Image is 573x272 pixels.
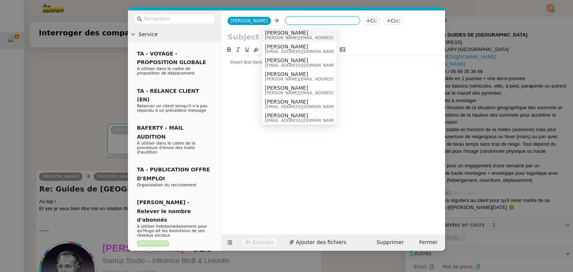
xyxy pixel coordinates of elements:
[265,36,371,40] span: [PERSON_NAME][EMAIL_ADDRESS][DOMAIN_NAME]
[296,238,346,247] span: Ajouter des fichiers
[137,224,207,238] span: à utiliser hebdomadairement pour qu'Hugo ait les évolutions de ses réseaux sociaux
[363,17,381,25] nz-tag: Cc:
[137,104,207,113] span: Relancer un client lorsqu'il n'a pas répondu à un précédent message
[137,167,210,181] span: TA - PUBLICATION OFFRE D'EMPLOI
[138,30,218,39] span: Service
[262,83,336,97] nz-option-item: Camille
[137,240,169,247] nz-tag: [PERSON_NAME]
[265,77,371,81] span: [PERSON_NAME][EMAIL_ADDRESS][DOMAIN_NAME]
[262,28,336,42] nz-option-item: Camille
[231,18,268,23] span: [PERSON_NAME]
[137,88,199,102] span: TA - RELANCE CLIENT (EN)
[262,97,336,111] nz-option-item: Hugo Bentz
[372,237,408,248] button: Supprimer
[265,57,336,63] span: [PERSON_NAME]
[419,238,438,247] span: Fermer
[376,238,404,247] span: Supprimer
[137,199,191,223] span: [PERSON_NAME] - Relever le nombre d'abonnés
[262,111,336,124] nz-option-item: Hugo Bentz
[265,50,336,54] span: [EMAIL_ADDRESS][DOMAIN_NAME]
[262,69,336,83] nz-option-item: Camille
[265,105,336,109] span: [EMAIL_ADDRESS][DOMAIN_NAME]
[383,17,404,25] nz-tag: Ccc:
[265,91,371,95] span: [PERSON_NAME][EMAIL_ADDRESS][DOMAIN_NAME]
[265,118,336,123] span: [EMAIL_ADDRESS][DOMAIN_NAME]
[415,237,442,248] button: Fermer
[137,183,197,187] span: Organisation du recrutement
[262,42,336,56] nz-option-item: Hugo Bentz
[285,237,351,248] button: Ajouter des fichiers
[137,141,195,155] span: A utiliser dans le cadre de la procédure d'envoi des mails d'audition
[265,99,336,105] span: [PERSON_NAME]
[144,15,211,23] input: Templates
[265,44,336,50] span: [PERSON_NAME]
[137,66,194,76] span: A utiliser dans le cadre de proposition de déplacement
[137,51,206,65] span: TA - VOYAGE - PROPOSITION GLOBALE
[265,71,371,77] span: [PERSON_NAME]
[265,85,371,91] span: [PERSON_NAME]
[137,125,184,139] span: BAFERTY - MAIL AUDITION
[241,237,278,248] button: Envoyer
[265,63,336,67] span: [EMAIL_ADDRESS][DOMAIN_NAME]
[265,113,336,118] span: [PERSON_NAME]
[262,56,336,69] nz-option-item: Hugo Bentz
[265,30,371,36] span: [PERSON_NAME]
[228,31,439,42] input: Subject
[128,27,221,42] div: Service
